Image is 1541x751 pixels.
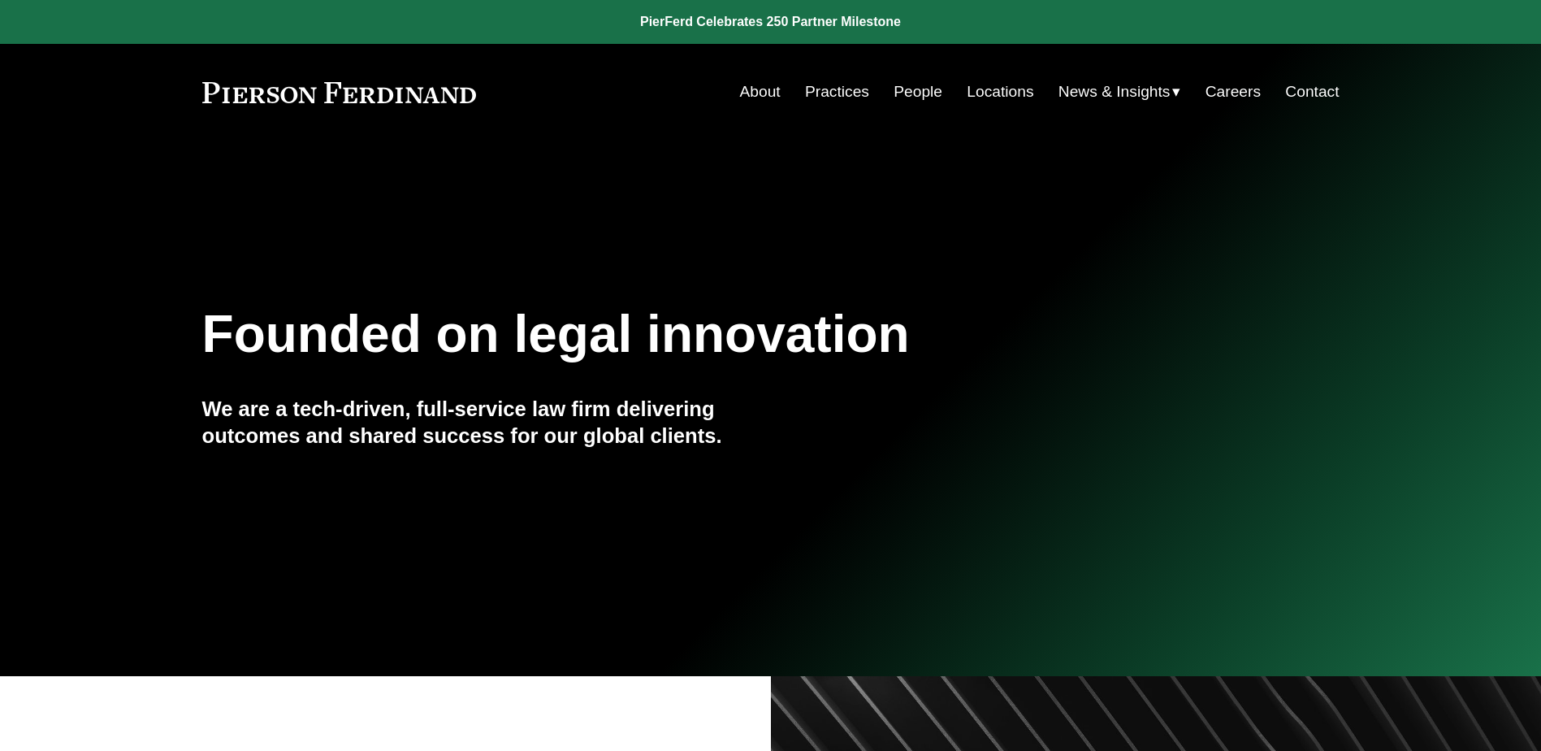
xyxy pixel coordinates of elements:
span: News & Insights [1058,78,1171,106]
h4: We are a tech-driven, full-service law firm delivering outcomes and shared success for our global... [202,396,771,449]
a: People [894,76,942,107]
a: Practices [805,76,869,107]
a: About [740,76,781,107]
a: Careers [1206,76,1261,107]
a: Contact [1285,76,1339,107]
a: Locations [967,76,1033,107]
h1: Founded on legal innovation [202,305,1150,364]
a: folder dropdown [1058,76,1181,107]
